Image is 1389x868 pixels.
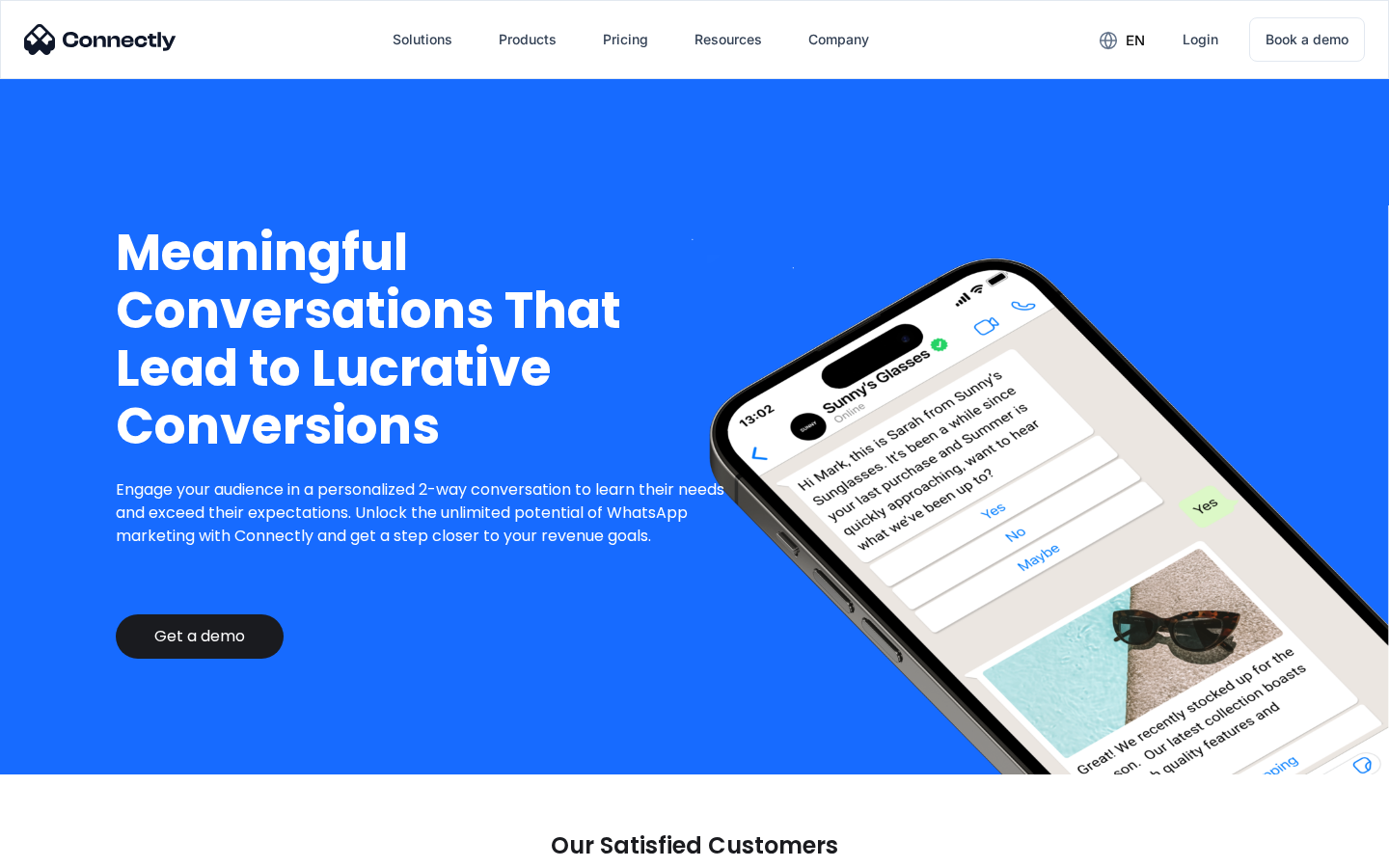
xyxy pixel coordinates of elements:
a: Login [1167,16,1234,63]
div: Company [808,26,869,53]
div: Pricing [603,26,648,53]
div: Resources [694,26,762,53]
div: en [1126,27,1145,54]
ul: Language list [39,834,116,861]
a: Get a demo [116,614,284,659]
div: Login [1183,26,1218,53]
div: Products [499,26,557,53]
p: Engage your audience in a personalized 2-way conversation to learn their needs and exceed their e... [116,478,740,548]
a: Book a demo [1249,17,1365,62]
h1: Meaningful Conversations That Lead to Lucrative Conversions [116,224,740,455]
p: Our Satisfied Customers [551,832,838,859]
aside: Language selected: English [19,834,116,861]
div: Get a demo [154,627,245,646]
a: Pricing [587,16,664,63]
div: Solutions [393,26,452,53]
img: Connectly Logo [24,24,177,55]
